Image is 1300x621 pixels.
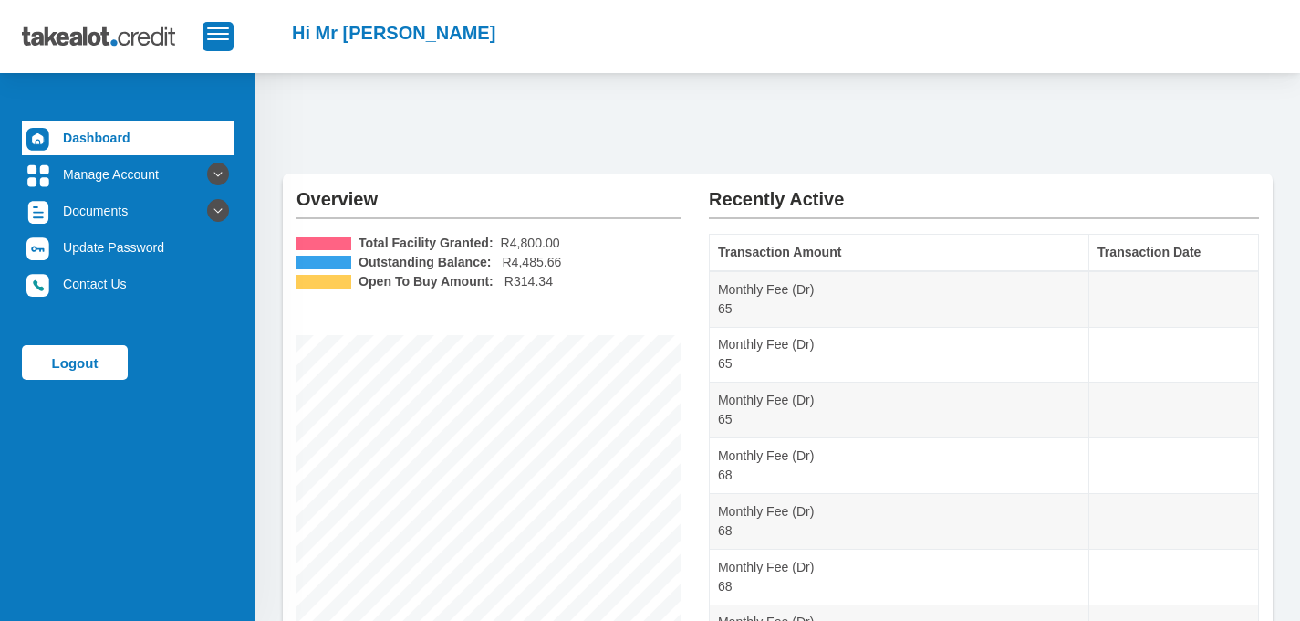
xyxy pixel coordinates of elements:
[292,22,495,44] h2: Hi Mr [PERSON_NAME]
[359,234,494,253] b: Total Facility Granted:
[22,157,234,192] a: Manage Account
[22,230,234,265] a: Update Password
[1089,235,1259,271] th: Transaction Date
[710,493,1089,549] td: Monthly Fee (Dr) 68
[710,383,1089,438] td: Monthly Fee (Dr) 65
[359,253,492,272] b: Outstanding Balance:
[502,253,561,272] span: R4,485.66
[710,549,1089,605] td: Monthly Fee (Dr) 68
[359,272,494,291] b: Open To Buy Amount:
[709,174,1259,210] h2: Recently Active
[22,267,234,301] a: Contact Us
[22,194,234,228] a: Documents
[710,235,1089,271] th: Transaction Amount
[501,234,560,253] span: R4,800.00
[710,327,1089,383] td: Monthly Fee (Dr) 65
[22,14,203,59] img: takealot_credit_logo.svg
[22,121,234,155] a: Dashboard
[710,438,1089,494] td: Monthly Fee (Dr) 68
[296,174,681,210] h2: Overview
[504,272,553,291] span: R314.34
[710,271,1089,327] td: Monthly Fee (Dr) 65
[22,345,128,380] a: Logout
